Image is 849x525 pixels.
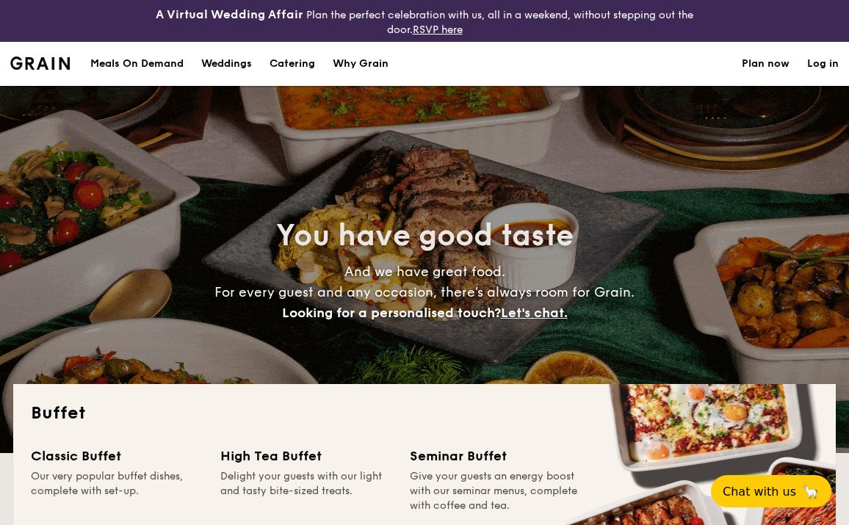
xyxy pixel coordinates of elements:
[10,57,70,70] img: Grain
[31,446,203,466] div: Classic Buffet
[324,42,397,86] a: Why Grain
[261,42,324,86] a: Catering
[270,42,315,86] h1: Catering
[501,305,568,321] span: Let's chat.
[802,483,820,500] span: 🦙
[333,42,389,86] div: Why Grain
[410,469,582,513] div: Give your guests an energy boost with our seminar menus, complete with coffee and tea.
[410,446,582,466] div: Seminar Buffet
[82,42,192,86] a: Meals On Demand
[413,23,463,36] a: RSVP here
[31,402,818,425] h2: Buffet
[192,42,261,86] a: Weddings
[723,485,796,499] span: Chat with us
[807,42,839,86] a: Log in
[201,42,252,86] div: Weddings
[142,6,708,36] div: Plan the perfect celebration with us, all in a weekend, without stepping out the door.
[31,469,203,513] div: Our very popular buffet dishes, complete with set-up.
[220,446,392,466] div: High Tea Buffet
[742,42,790,86] a: Plan now
[90,42,184,86] div: Meals On Demand
[10,57,70,70] a: Logotype
[711,475,831,507] button: Chat with us🦙
[220,469,392,513] div: Delight your guests with our light and tasty bite-sized treats.
[156,6,303,23] h4: A Virtual Wedding Affair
